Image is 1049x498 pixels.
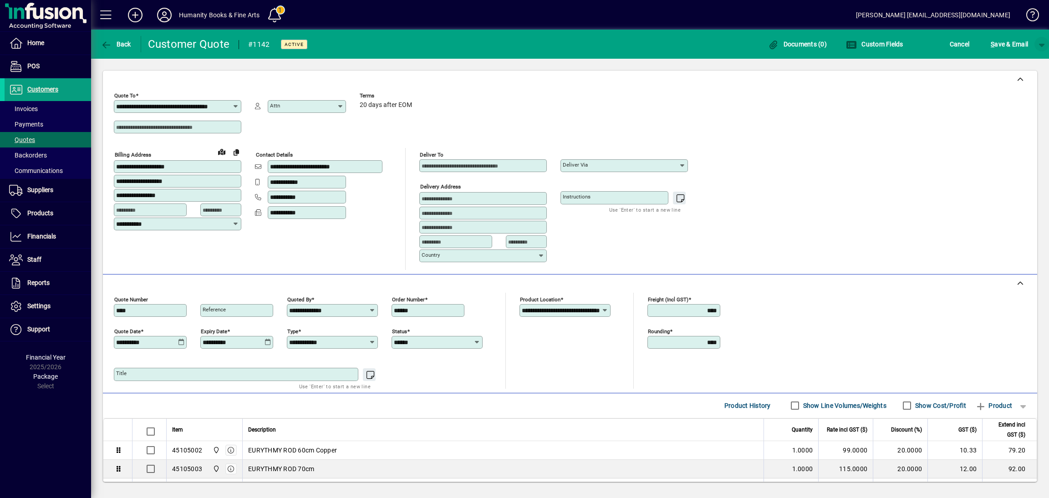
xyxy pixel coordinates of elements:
[856,8,1010,22] div: [PERSON_NAME] [EMAIL_ADDRESS][DOMAIN_NAME]
[27,209,53,217] span: Products
[947,36,972,52] button: Cancel
[765,36,829,52] button: Documents (0)
[721,397,774,414] button: Product History
[873,478,927,497] td: 20.0000
[846,41,903,48] span: Custom Fields
[210,445,221,455] span: Humanity Books & Fine Art Supplies
[975,398,1012,413] span: Product
[299,381,371,391] mat-hint: Use 'Enter' to start a new line
[91,36,141,52] app-page-header-button: Back
[201,328,227,334] mat-label: Expiry date
[724,398,771,413] span: Product History
[114,328,141,334] mat-label: Quote date
[172,446,202,455] div: 45105002
[5,318,91,341] a: Support
[270,102,280,109] mat-label: Attn
[101,41,131,48] span: Back
[5,117,91,132] a: Payments
[172,464,202,473] div: 45105003
[5,295,91,318] a: Settings
[792,425,813,435] span: Quantity
[5,249,91,271] a: Staff
[991,37,1028,51] span: ave & Email
[179,8,260,22] div: Humanity Books & Fine Arts
[988,420,1025,440] span: Extend incl GST ($)
[520,296,560,302] mat-label: Product location
[927,441,982,460] td: 10.33
[648,296,688,302] mat-label: Freight (incl GST)
[210,464,221,474] span: Humanity Books & Fine Art Supplies
[873,460,927,478] td: 20.0000
[27,279,50,286] span: Reports
[422,252,440,258] mat-label: Country
[927,460,982,478] td: 12.00
[287,296,311,302] mat-label: Quoted by
[648,328,670,334] mat-label: Rounding
[563,193,591,200] mat-label: Instructions
[982,460,1037,478] td: 92.00
[27,233,56,240] span: Financials
[214,144,229,159] a: View on map
[563,162,588,168] mat-label: Deliver via
[285,41,304,47] span: Active
[248,464,314,473] span: EURYTHMY ROD 70cm
[824,464,867,473] div: 115.0000
[827,425,867,435] span: Rate incl GST ($)
[98,36,133,52] button: Back
[360,93,414,99] span: Terms
[5,163,91,178] a: Communications
[114,296,148,302] mat-label: Quote number
[5,225,91,248] a: Financials
[9,152,47,159] span: Backorders
[982,441,1037,460] td: 79.20
[5,202,91,225] a: Products
[991,41,994,48] span: S
[248,446,337,455] span: EURYTHMY ROD 60cm Copper
[360,102,412,109] span: 20 days after EOM
[203,306,226,313] mat-label: Reference
[5,55,91,78] a: POS
[392,328,407,334] mat-label: Status
[5,179,91,202] a: Suppliers
[392,296,425,302] mat-label: Order number
[9,167,63,174] span: Communications
[27,256,41,263] span: Staff
[927,478,982,497] td: 13.04
[5,101,91,117] a: Invoices
[792,446,813,455] span: 1.0000
[172,425,183,435] span: Item
[792,464,813,473] span: 1.0000
[114,92,136,99] mat-label: Quote To
[420,152,443,158] mat-label: Deliver To
[150,7,179,23] button: Profile
[873,441,927,460] td: 20.0000
[26,354,66,361] span: Financial Year
[1019,2,1038,31] a: Knowledge Base
[5,272,91,295] a: Reports
[958,425,977,435] span: GST ($)
[9,121,43,128] span: Payments
[248,425,276,435] span: Description
[950,37,970,51] span: Cancel
[982,478,1037,497] td: 100.00
[5,132,91,147] a: Quotes
[768,41,827,48] span: Documents (0)
[801,401,886,410] label: Show Line Volumes/Weights
[27,186,53,193] span: Suppliers
[9,136,35,143] span: Quotes
[9,105,38,112] span: Invoices
[891,425,922,435] span: Discount (%)
[229,145,244,159] button: Copy to Delivery address
[5,147,91,163] a: Backorders
[824,446,867,455] div: 99.0000
[116,370,127,376] mat-label: Title
[5,32,91,55] a: Home
[27,325,50,333] span: Support
[148,37,230,51] div: Customer Quote
[913,401,966,410] label: Show Cost/Profit
[844,36,906,52] button: Custom Fields
[27,302,51,310] span: Settings
[27,39,44,46] span: Home
[33,373,58,380] span: Package
[971,397,1017,414] button: Product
